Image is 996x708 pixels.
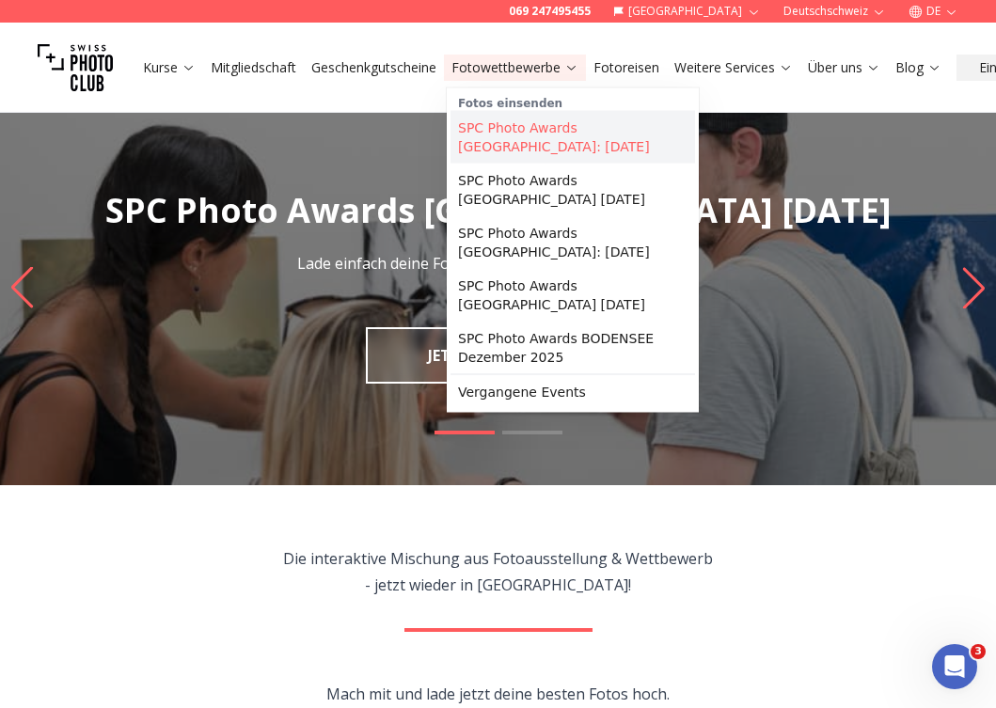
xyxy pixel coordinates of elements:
button: Fotoreisen [586,55,667,81]
a: JETZT MITMACHEN [366,327,631,384]
span: 3 [971,644,986,659]
button: Mitgliedschaft [203,55,304,81]
a: SPC Photo Awards [GEOGRAPHIC_DATA] [DATE] [451,269,695,322]
a: Geschenkgutscheine [311,58,436,77]
iframe: Intercom live chat [932,644,977,689]
a: 069 247495455 [509,4,591,19]
a: SPC Photo Awards [GEOGRAPHIC_DATA]: [DATE] [451,111,695,164]
button: Über uns [800,55,888,81]
a: Kurse [143,58,196,77]
a: Vergangene Events [451,375,695,409]
button: Fotowettbewerbe [444,55,586,81]
p: Die interaktive Mischung aus Fotoausstellung & Wettbewerb - jetzt wieder in [GEOGRAPHIC_DATA]! [283,545,713,598]
button: Kurse [135,55,203,81]
a: SPC Photo Awards [GEOGRAPHIC_DATA] [DATE] [451,164,695,216]
a: Fotoreisen [593,58,659,77]
a: Weitere Services [674,58,793,77]
a: Fotowettbewerbe [451,58,578,77]
a: Blog [895,58,941,77]
button: Weitere Services [667,55,800,81]
a: Über uns [808,58,880,77]
a: SPC Photo Awards [GEOGRAPHIC_DATA]: [DATE] [451,216,695,269]
p: Mach mit und lade jetzt deine besten Fotos hoch. [283,681,713,707]
button: Blog [888,55,949,81]
a: SPC Photo Awards BODENSEE Dezember 2025 [451,322,695,374]
p: Lade einfach deine Fotos hoch, wir kümmern uns um den Rest. [288,252,709,297]
a: Mitgliedschaft [211,58,296,77]
div: Fotos einsenden [451,92,695,111]
img: Swiss photo club [38,30,113,105]
button: Geschenkgutscheine [304,55,444,81]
